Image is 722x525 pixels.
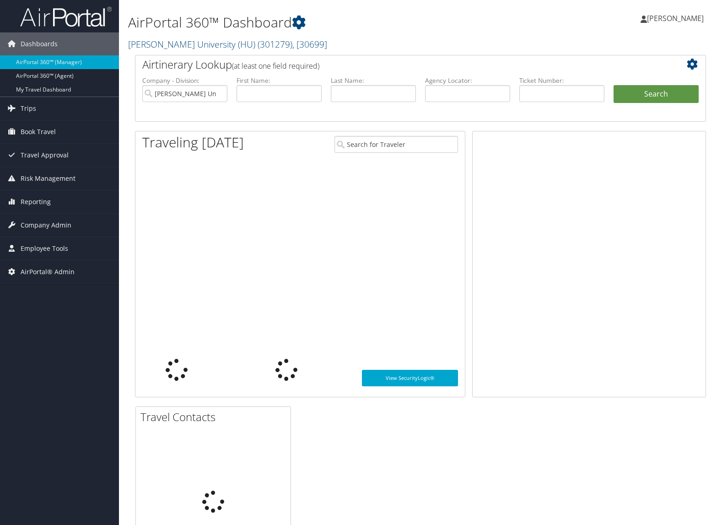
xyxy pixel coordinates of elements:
[258,38,292,50] span: ( 301279 )
[519,76,604,85] label: Ticket Number:
[614,85,699,103] button: Search
[21,120,56,143] span: Book Travel
[21,97,36,120] span: Trips
[128,38,327,50] a: [PERSON_NAME] University (HU)
[331,76,416,85] label: Last Name:
[142,76,227,85] label: Company - Division:
[142,133,244,152] h1: Traveling [DATE]
[232,61,319,71] span: (at least one field required)
[21,167,75,190] span: Risk Management
[140,409,291,425] h2: Travel Contacts
[142,57,651,72] h2: Airtinerary Lookup
[128,13,518,32] h1: AirPortal 360™ Dashboard
[20,6,112,27] img: airportal-logo.png
[21,190,51,213] span: Reporting
[21,237,68,260] span: Employee Tools
[641,5,713,32] a: [PERSON_NAME]
[334,136,458,153] input: Search for Traveler
[292,38,327,50] span: , [ 30699 ]
[237,76,322,85] label: First Name:
[425,76,510,85] label: Agency Locator:
[21,144,69,167] span: Travel Approval
[362,370,458,386] a: View SecurityLogic®
[21,260,75,283] span: AirPortal® Admin
[21,32,58,55] span: Dashboards
[647,13,704,23] span: [PERSON_NAME]
[21,214,71,237] span: Company Admin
